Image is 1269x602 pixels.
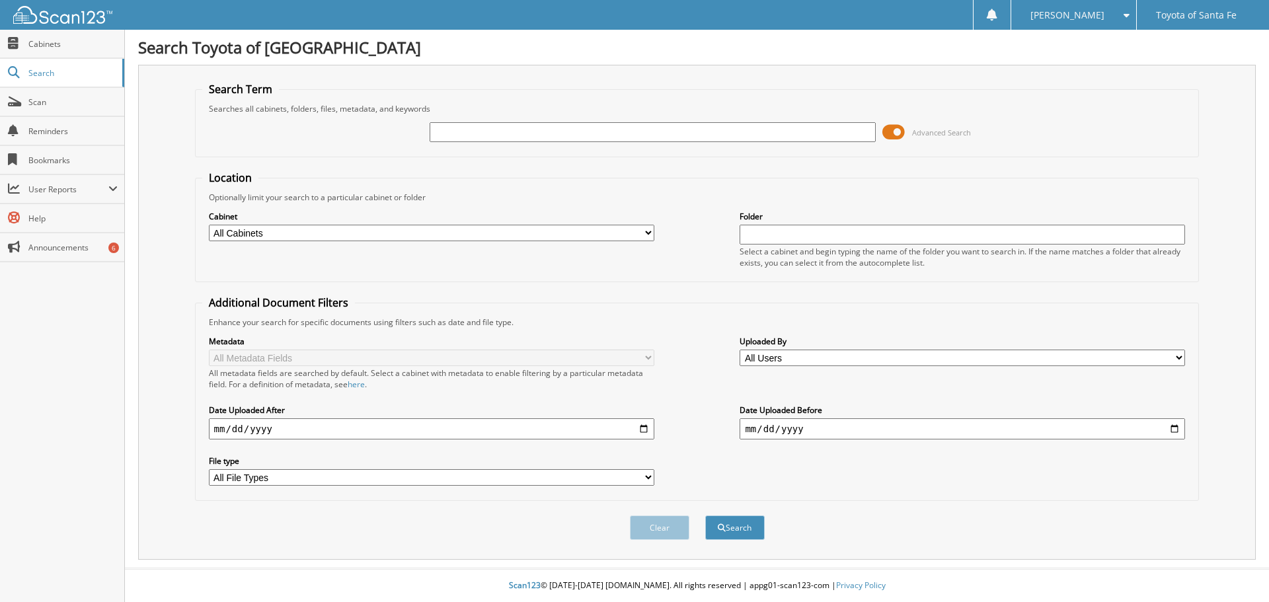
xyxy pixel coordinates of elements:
h1: Search Toyota of [GEOGRAPHIC_DATA] [138,36,1256,58]
legend: Search Term [202,82,279,96]
div: All metadata fields are searched by default. Select a cabinet with metadata to enable filtering b... [209,367,654,390]
span: User Reports [28,184,108,195]
span: Announcements [28,242,118,253]
legend: Location [202,170,258,185]
label: Date Uploaded Before [740,404,1185,416]
div: © [DATE]-[DATE] [DOMAIN_NAME]. All rights reserved | appg01-scan123-com | [125,570,1269,602]
span: Search [28,67,116,79]
label: Cabinet [209,211,654,222]
img: scan123-logo-white.svg [13,6,112,24]
label: Uploaded By [740,336,1185,347]
span: Scan [28,96,118,108]
span: Bookmarks [28,155,118,166]
label: Date Uploaded After [209,404,654,416]
legend: Additional Document Filters [202,295,355,310]
a: Privacy Policy [836,580,886,591]
div: Searches all cabinets, folders, files, metadata, and keywords [202,103,1192,114]
div: 6 [108,243,119,253]
input: start [209,418,654,439]
span: Scan123 [509,580,541,591]
span: Toyota of Santa Fe [1156,11,1237,19]
span: Cabinets [28,38,118,50]
div: Optionally limit your search to a particular cabinet or folder [202,192,1192,203]
div: Select a cabinet and begin typing the name of the folder you want to search in. If the name match... [740,246,1185,268]
button: Clear [630,515,689,540]
span: Reminders [28,126,118,137]
label: File type [209,455,654,467]
iframe: Chat Widget [1203,539,1269,602]
button: Search [705,515,765,540]
div: Enhance your search for specific documents using filters such as date and file type. [202,317,1192,328]
span: Advanced Search [912,128,971,137]
span: [PERSON_NAME] [1030,11,1104,19]
span: Help [28,213,118,224]
label: Folder [740,211,1185,222]
input: end [740,418,1185,439]
a: here [348,379,365,390]
label: Metadata [209,336,654,347]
